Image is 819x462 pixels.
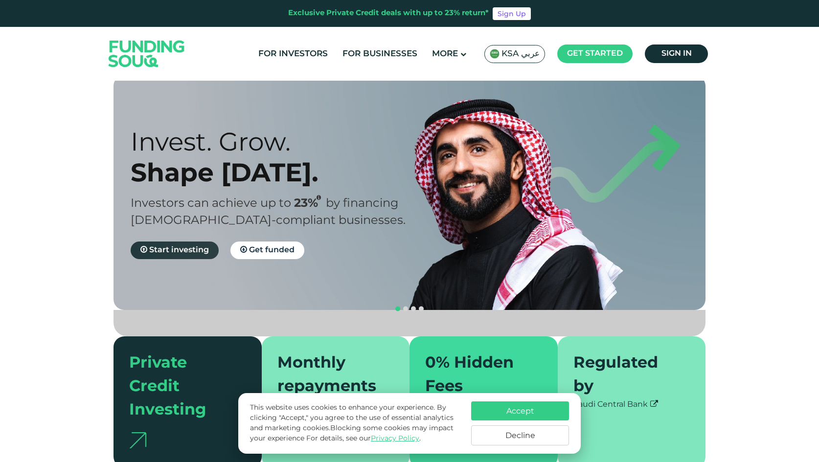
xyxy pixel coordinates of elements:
span: Investors can achieve up to [131,198,291,209]
button: navigation [394,305,402,313]
span: Get funded [249,246,295,254]
div: Shape [DATE]. [131,157,427,188]
div: Monthly repayments [277,352,383,399]
span: Start investing [149,246,209,254]
div: Exclusive Private Credit deals with up to 23% return* [288,8,489,19]
span: Sign in [661,50,692,57]
span: More [432,50,458,58]
div: Regulated by [573,352,679,399]
a: For Investors [256,46,330,62]
button: navigation [417,305,425,313]
a: Sign in [645,44,708,63]
a: Privacy Policy [371,435,419,442]
a: Get funded [230,242,304,259]
a: Sign Up [493,7,531,20]
button: navigation [402,305,409,313]
span: Blocking some cookies may impact your experience [250,425,454,442]
div: Invest. Grow. [131,126,427,157]
p: This website uses cookies to enhance your experience. By clicking "Accept," you agree to the use ... [250,403,461,444]
button: navigation [409,305,417,313]
div: Saudi Central Bank [573,399,690,411]
a: Start investing [131,242,219,259]
a: For Businesses [340,46,420,62]
button: Decline [471,425,569,445]
img: Logo [99,29,195,78]
button: Accept [471,401,569,420]
div: 0% Hidden Fees [425,352,530,399]
span: Get started [567,50,623,57]
img: arrow [129,432,146,448]
span: 23% [294,198,326,209]
span: KSA عربي [501,48,540,60]
img: SA Flag [490,49,500,59]
span: For details, see our . [306,435,421,442]
i: 23% IRR (expected) ~ 15% Net yield (expected) [317,195,321,200]
div: Private Credit Investing [129,352,234,422]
